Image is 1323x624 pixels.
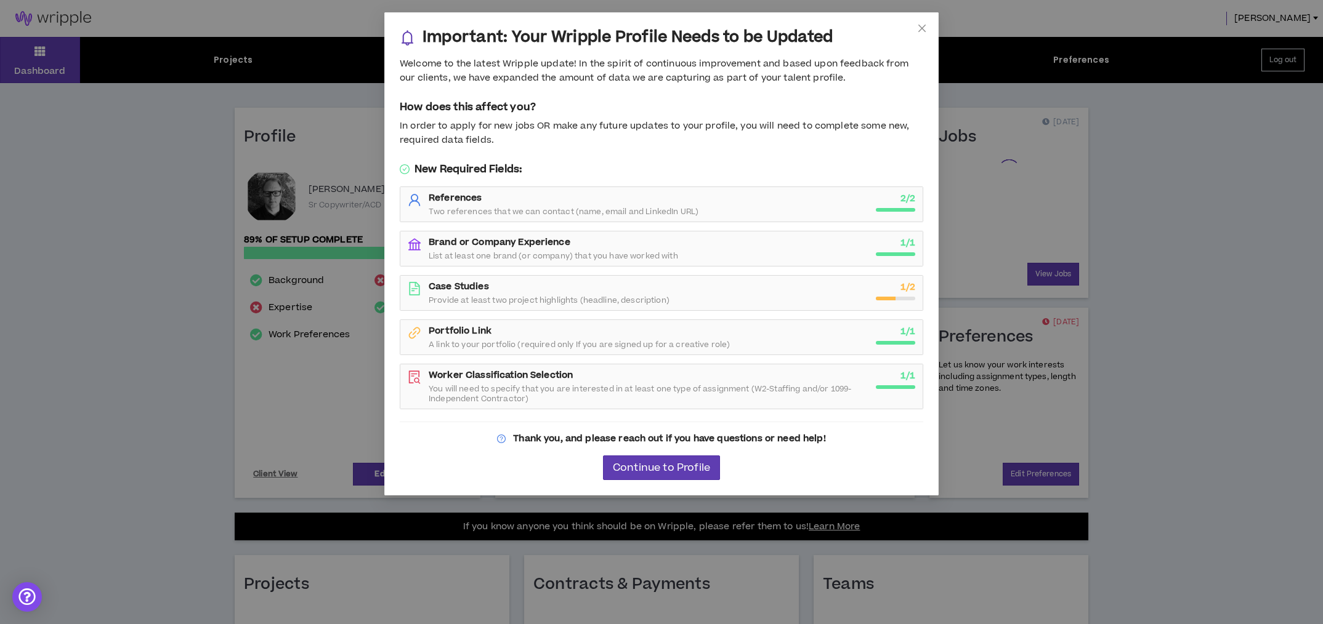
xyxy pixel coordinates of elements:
span: Provide at least two project highlights (headline, description) [429,295,670,305]
strong: Brand or Company Experience [429,236,570,249]
h5: How does this affect you? [400,100,923,114]
strong: Case Studies [429,280,489,293]
div: Welcome to the latest Wripple update! In the spirit of continuous improvement and based upon feed... [400,57,923,85]
span: link [408,326,421,340]
span: You will need to specify that you are interested in at least one type of assignment (W2-Staffing ... [429,384,868,404]
strong: References [429,191,482,204]
strong: 1 / 1 [900,236,915,249]
h3: Important: Your Wripple Profile Needs to be Updated [423,28,833,47]
span: user [408,193,421,207]
strong: 1 / 1 [900,369,915,382]
span: close [917,23,927,33]
span: Continue to Profile [613,462,710,474]
span: question-circle [497,434,506,443]
strong: 1 / 1 [900,325,915,338]
span: List at least one brand (or company) that you have worked with [429,251,678,261]
span: bell [400,30,415,46]
button: Close [905,12,939,46]
strong: Portfolio Link [429,324,492,337]
span: file-text [408,282,421,295]
span: Two references that we can contact (name, email and LinkedIn URL) [429,207,698,217]
span: bank [408,238,421,251]
strong: 1 / 2 [900,281,915,294]
h5: New Required Fields: [400,162,923,177]
span: check-circle [400,164,410,174]
span: file-search [408,370,421,384]
strong: 2 / 2 [900,192,915,205]
strong: Worker Classification Selection [429,369,573,382]
strong: Thank you, and please reach out if you have questions or need help! [513,432,825,445]
div: Open Intercom Messenger [12,582,42,612]
div: In order to apply for new jobs OR make any future updates to your profile, you will need to compl... [400,119,923,147]
span: A link to your portfolio (required only If you are signed up for a creative role) [429,340,730,350]
button: Continue to Profile [603,455,720,480]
